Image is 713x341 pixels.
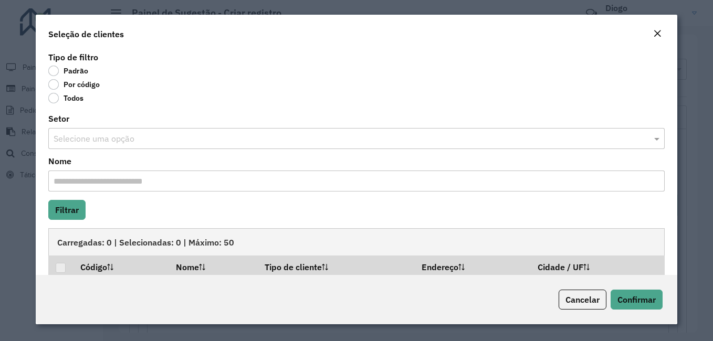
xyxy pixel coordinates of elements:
th: Tipo de cliente [257,255,415,278]
span: Confirmar [617,294,656,305]
label: Padrão [48,66,88,76]
label: Setor [48,112,69,125]
label: Tipo de filtro [48,51,98,63]
button: Confirmar [611,290,663,310]
h4: Seleção de clientes [48,28,124,40]
th: Cidade / UF [530,255,664,278]
label: Nome [48,155,71,167]
label: Todos [48,93,83,103]
button: Close [650,27,665,41]
button: Filtrar [48,200,86,220]
th: Nome [169,255,257,278]
span: Cancelar [565,294,600,305]
label: Por código [48,79,100,90]
th: Endereço [415,255,531,278]
button: Cancelar [559,290,606,310]
div: Carregadas: 0 | Selecionadas: 0 | Máximo: 50 [48,228,665,255]
th: Código [73,255,169,278]
em: Fechar [653,29,662,38]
